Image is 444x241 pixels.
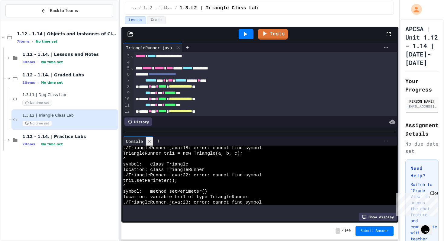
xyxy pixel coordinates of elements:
[123,156,126,162] span: ^
[37,80,39,85] span: •
[123,72,130,78] div: 6
[2,2,42,38] div: Chat with us now!Close
[123,194,248,200] span: location: variable tri1 of type TriangleRunner
[123,115,130,121] div: 13
[123,200,262,205] span: ./TriangleRunner.java:23: error: cannot find symbol
[405,2,423,16] div: My Account
[124,117,152,126] div: History
[356,226,394,236] button: Submit Answer
[22,113,117,118] span: 1.3.L2 | Triangle Class Lab
[123,65,130,71] div: 5
[22,142,35,146] span: 2 items
[130,66,134,70] span: Fold line
[123,43,182,52] div: TriangleRunner.java
[123,90,130,96] div: 9
[394,191,438,216] iframe: chat widget
[22,52,117,57] span: 1.12 - 1.14. | Lessons and Notes
[139,6,141,11] span: /
[407,104,437,109] div: [EMAIL_ADDRESS][DOMAIN_NAME]
[22,120,52,126] span: No time set
[123,78,130,84] div: 7
[123,162,188,167] span: symbol: class Triangle
[130,53,134,58] span: Fold line
[405,121,439,138] h2: Assignment Details
[22,60,35,64] span: 3 items
[22,100,52,106] span: No time set
[123,138,146,144] div: Console
[123,84,130,90] div: 8
[123,189,207,194] span: symbol: method setPerimeter()
[123,44,175,51] div: TriangleRunner.java
[41,81,63,85] span: No time set
[341,229,343,233] span: /
[258,29,288,40] a: Tests
[130,6,137,11] span: ...
[123,137,153,146] div: Console
[123,53,130,59] div: 3
[32,39,33,44] span: •
[143,6,172,11] span: 1.12 - 1.14. | Graded Labs
[123,96,130,102] div: 10
[359,213,397,221] div: Show display
[125,16,146,24] button: Lesson
[179,5,258,12] span: 1.3.L2 | Triangle Class Lab
[22,72,117,78] span: 1.12 - 1.14. | Graded Labs
[50,8,78,14] span: Back to Teams
[147,16,166,24] button: Grade
[123,59,130,66] div: 4
[22,134,117,139] span: 1.12 - 1.14. | Practice Labs
[123,151,243,156] span: TriangleRunner tri1 = new Triangle(a, b, c);
[36,40,57,43] span: No time set
[41,142,63,146] span: No time set
[123,108,130,114] div: 12
[22,92,117,98] span: 1.3.L1 | Dog Class Lab
[123,146,262,151] span: ./TriangleRunner.java:18: error: cannot find symbol
[336,228,340,234] span: -
[37,142,39,146] span: •
[22,81,35,85] span: 2 items
[175,6,177,11] span: /
[360,229,389,233] span: Submit Answer
[123,102,130,108] div: 11
[123,184,126,189] span: ^
[419,217,438,235] iframe: chat widget
[17,40,30,43] span: 7 items
[37,59,39,64] span: •
[410,165,433,179] h3: Need Help?
[123,167,204,173] span: location: class TriangleRunner
[407,98,437,104] div: [PERSON_NAME]
[5,4,113,17] button: Back to Teams
[123,173,262,178] span: ./TriangleRunner.java:22: error: cannot find symbol
[405,77,439,94] h2: Your Progress
[123,178,177,184] span: tri1.setPerimeter();
[41,60,63,64] span: No time set
[17,31,117,37] span: 1.12 - 1.14 | Objects and Instances of Classes
[405,24,439,67] h1: APCSA | Unit 1.12 - 1.14 | [DATE]-[DATE]
[344,229,351,233] span: 100
[405,140,439,155] div: No due date set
